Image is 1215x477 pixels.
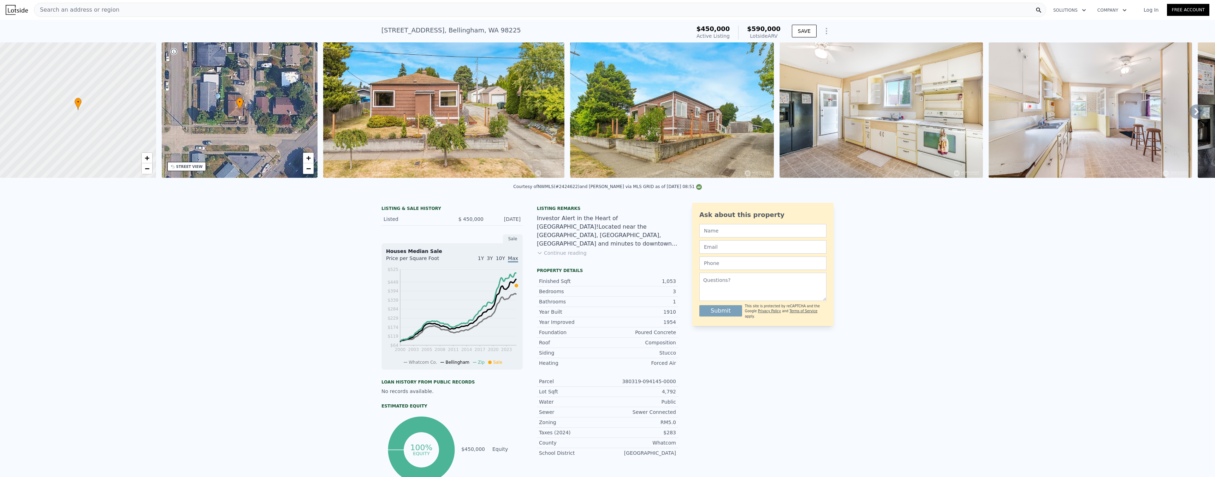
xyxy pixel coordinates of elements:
[539,388,607,395] div: Lot Sqft
[539,298,607,305] div: Bathrooms
[607,308,676,315] div: 1910
[607,388,676,395] div: 4,792
[696,184,702,190] img: NWMLS Logo
[489,216,521,223] div: [DATE]
[607,329,676,336] div: Poured Concrete
[421,347,432,352] tspan: 2005
[758,309,781,313] a: Privacy Policy
[142,163,152,174] a: Zoom out
[387,280,398,285] tspan: $449
[387,289,398,294] tspan: $394
[780,42,983,178] img: Sale: 167562255 Parcel: 102747954
[607,429,676,436] div: $283
[496,255,505,261] span: 10Y
[989,42,1192,178] img: Sale: 167562255 Parcel: 102747954
[699,224,826,237] input: Name
[537,214,678,248] div: Investor Alert in the Heart of [GEOGRAPHIC_DATA]!Located near the [GEOGRAPHIC_DATA], [GEOGRAPHIC_...
[537,206,678,211] div: Listing remarks
[607,439,676,446] div: Whatcom
[491,445,523,453] td: Equity
[819,24,834,38] button: Show Options
[306,153,311,162] span: +
[699,210,826,220] div: Ask about this property
[413,451,430,456] tspan: equity
[1048,4,1092,17] button: Solutions
[435,347,446,352] tspan: 2008
[386,255,452,266] div: Price per Square Foot
[570,42,774,178] img: Sale: 167562255 Parcel: 102747954
[236,99,243,105] span: •
[445,360,469,365] span: Bellingham
[6,5,28,15] img: Lotside
[607,339,676,346] div: Composition
[607,409,676,416] div: Sewer Connected
[539,419,607,426] div: Zoning
[539,349,607,356] div: Siding
[699,240,826,254] input: Email
[503,234,523,243] div: Sale
[408,347,419,352] tspan: 2003
[387,267,398,272] tspan: $525
[390,343,398,348] tspan: $64
[144,164,149,173] span: −
[789,309,817,313] a: Terms of Service
[323,42,564,178] img: Sale: 167562255 Parcel: 102747954
[381,388,523,395] div: No records available.
[303,153,314,163] a: Zoom in
[410,443,432,452] tspan: 100%
[508,255,518,262] span: Max
[409,360,437,365] span: Whatcom Co.
[539,339,607,346] div: Roof
[1135,6,1167,13] a: Log In
[75,99,82,105] span: •
[381,403,523,409] div: Estimated Equity
[539,439,607,446] div: County
[539,360,607,367] div: Heating
[607,419,676,426] div: RM5.0
[539,378,607,385] div: Parcel
[747,25,781,32] span: $590,000
[607,360,676,367] div: Forced Air
[478,255,484,261] span: 1Y
[488,347,499,352] tspan: 2020
[478,360,485,365] span: Zip
[513,184,701,189] div: Courtesy of NWMLS (#2424622) and [PERSON_NAME] via MLS GRID as of [DATE] 08:51
[475,347,486,352] tspan: 2017
[387,316,398,321] tspan: $229
[607,278,676,285] div: 1,053
[747,32,781,40] div: Lotside ARV
[387,298,398,303] tspan: $339
[1167,4,1209,16] a: Free Account
[236,98,243,110] div: •
[387,307,398,312] tspan: $284
[539,398,607,405] div: Water
[699,256,826,270] input: Phone
[487,255,493,261] span: 3Y
[792,25,817,37] button: SAVE
[607,288,676,295] div: 3
[607,319,676,326] div: 1954
[539,429,607,436] div: Taxes (2024)
[75,98,82,110] div: •
[537,249,587,256] button: Continue reading
[493,360,502,365] span: Sale
[448,347,459,352] tspan: 2011
[381,206,523,213] div: LISTING & SALE HISTORY
[381,25,521,35] div: [STREET_ADDRESS] , Bellingham , WA 98225
[176,164,203,169] div: STREET VIEW
[1092,4,1132,17] button: Company
[607,449,676,457] div: [GEOGRAPHIC_DATA]
[461,445,485,453] td: $450,000
[458,216,484,222] span: $ 450,000
[303,163,314,174] a: Zoom out
[461,347,472,352] tspan: 2014
[34,6,119,14] span: Search an address or region
[607,349,676,356] div: Stucco
[395,347,406,352] tspan: 2000
[539,329,607,336] div: Foundation
[697,25,730,32] span: $450,000
[387,325,398,330] tspan: $174
[386,248,518,255] div: Houses Median Sale
[607,398,676,405] div: Public
[537,268,678,273] div: Property details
